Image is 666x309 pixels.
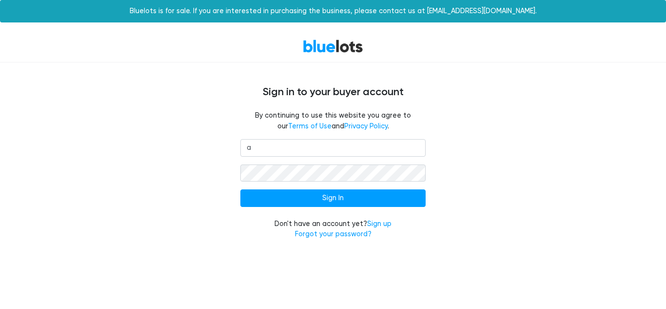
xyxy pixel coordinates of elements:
[240,110,426,131] fieldset: By continuing to use this website you agree to our and .
[344,122,388,130] a: Privacy Policy
[240,219,426,240] div: Don't have an account yet?
[240,139,426,157] input: Email
[40,86,626,99] h4: Sign in to your buyer account
[303,39,363,53] a: BlueLots
[288,122,332,130] a: Terms of Use
[295,230,372,238] a: Forgot your password?
[367,220,392,228] a: Sign up
[240,189,426,207] input: Sign In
